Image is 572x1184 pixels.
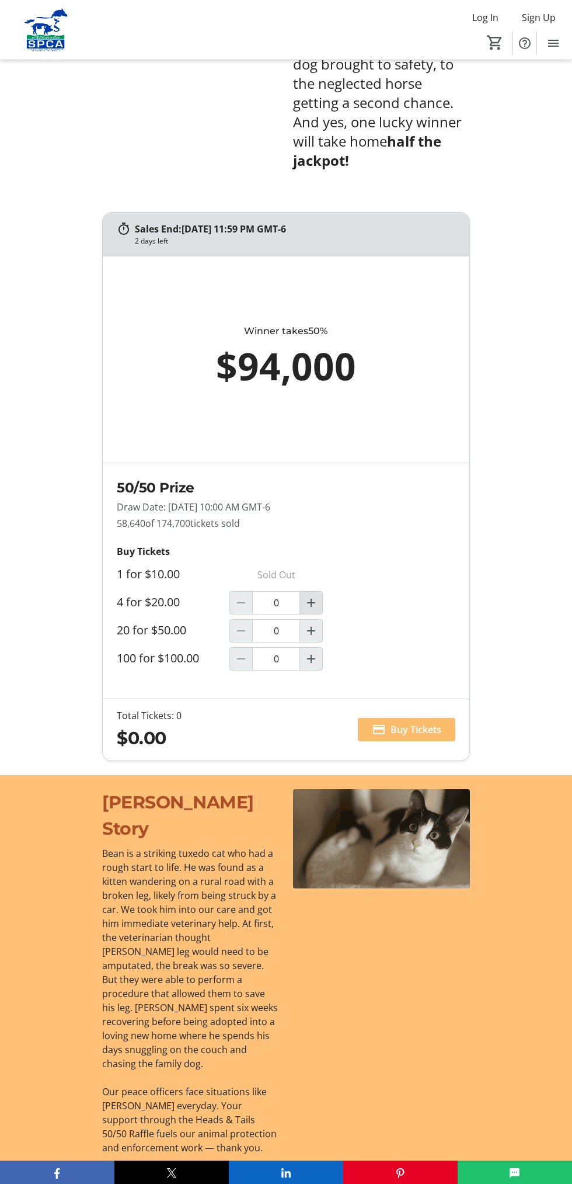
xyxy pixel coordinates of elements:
[512,8,565,27] button: Sign Up
[102,791,254,839] span: [PERSON_NAME] Story
[542,32,565,55] button: Menu
[117,545,170,558] strong: Buy Tickets
[358,718,455,741] button: Buy Tickets
[458,1161,572,1184] button: SMS
[117,477,455,498] h2: 50/50 Prize
[117,709,182,723] div: Total Tickets: 0
[117,516,455,530] p: 58,640 tickets sold
[513,32,536,55] button: Help
[390,723,441,737] span: Buy Tickets
[463,8,508,27] button: Log In
[135,236,168,246] div: 2 days left
[293,16,462,151] span: — from the injured, abandoned dog brought to safety, to the neglected horse getting a second chan...
[472,11,498,25] span: Log In
[126,338,445,394] div: $94,000
[102,846,279,1071] p: Bean is a striking tuxedo cat who had a rough start to life. He was found as a kitten wandering o...
[135,223,182,235] span: Sales End:
[117,595,180,609] label: 4 for $20.00
[300,620,322,642] button: Increment by one
[308,325,327,336] span: 50%
[522,11,556,25] span: Sign Up
[117,567,180,581] label: 1 for $10.00
[484,32,505,53] button: Cart
[114,1161,229,1184] button: X
[300,648,322,670] button: Increment by one
[7,8,85,52] img: Alberta SPCA's Logo
[145,517,190,530] span: of 174,700
[300,592,322,614] button: Increment by one
[229,563,323,586] p: Sold Out
[117,651,199,665] label: 100 for $100.00
[293,789,470,888] img: undefined
[229,1161,343,1184] button: LinkedIn
[102,1085,279,1155] p: Our peace officers face situations like [PERSON_NAME] everyday. Your support through the Heads & ...
[343,1161,458,1184] button: Pinterest
[182,223,286,235] span: [DATE] 11:59 PM GMT-6
[293,131,441,170] strong: half the jackpot!
[117,500,455,514] p: Draw Date: [DATE] 10:00 AM GMT-6
[117,725,182,751] div: $0.00
[117,623,186,637] label: 20 for $50.00
[126,324,445,338] div: Winner takes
